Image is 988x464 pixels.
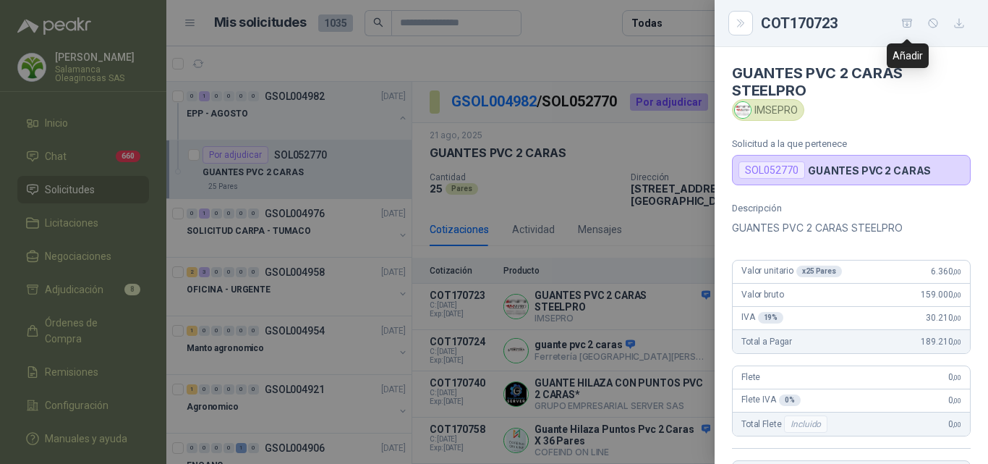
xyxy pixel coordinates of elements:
div: 19 % [758,312,784,324]
span: Valor bruto [741,290,783,300]
p: Solicitud a la que pertenece [732,138,971,149]
span: 159.000 [921,290,961,300]
h4: GUANTES PVC 2 CARAS STEELPRO [732,64,971,99]
span: ,00 [953,314,961,322]
span: Flete [741,372,760,382]
button: Close [732,14,749,32]
span: Flete IVA [741,395,801,406]
div: SOL052770 [738,161,805,179]
span: 0 [948,419,961,429]
span: ,00 [953,397,961,405]
span: ,00 [953,268,961,276]
span: Total Flete [741,416,830,433]
span: 30.210 [926,313,961,323]
div: Incluido [784,416,827,433]
p: Descripción [732,203,971,214]
span: 6.360 [931,266,961,277]
span: ,00 [953,291,961,299]
span: ,00 [953,374,961,381]
div: COT170723 [761,12,971,35]
span: ,00 [953,338,961,346]
div: Añadir [887,43,929,68]
span: Total a Pagar [741,337,792,347]
p: GUANTES PVC 2 CARAS STEELPRO [732,219,971,237]
span: Valor unitario [741,266,842,277]
span: 0 [948,395,961,405]
div: 0 % [779,395,801,406]
div: x 25 Pares [796,266,842,277]
span: 189.210 [921,337,961,347]
div: IMSEPRO [732,99,804,121]
span: IVA [741,312,783,324]
img: Company Logo [735,102,751,118]
span: 0 [948,372,961,382]
p: GUANTES PVC 2 CARAS [808,164,931,177]
span: ,00 [953,421,961,429]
